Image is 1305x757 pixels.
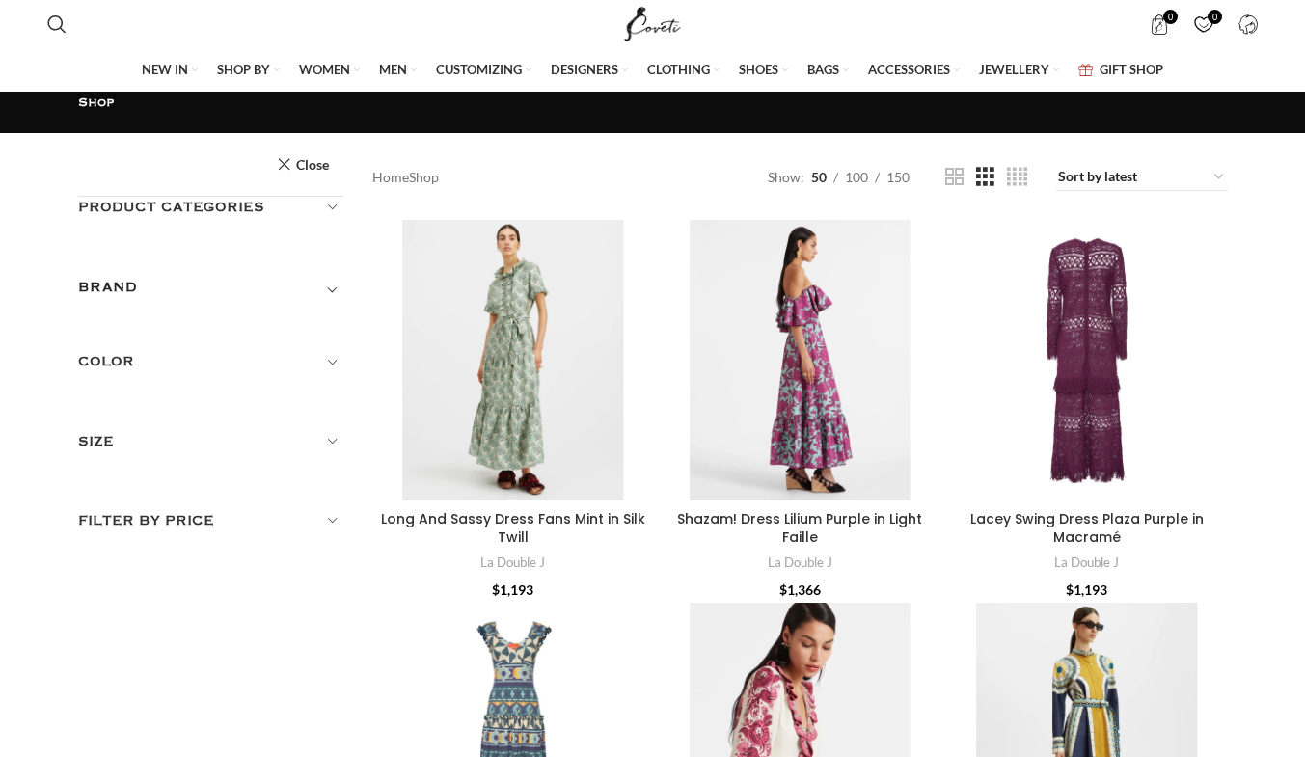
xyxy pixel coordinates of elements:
[1208,10,1222,24] span: 0
[372,167,439,188] nav: Breadcrumb
[379,50,417,91] a: MEN
[217,50,280,91] a: SHOP BY
[1183,5,1223,43] div: My Wishlist
[807,50,849,91] a: BAGS
[299,50,360,91] a: WOMEN
[647,50,720,91] a: CLOTHING
[1066,581,1107,598] bdi: 1,193
[1066,581,1074,598] span: $
[945,165,964,189] a: Grid view 2
[409,167,439,188] span: Shop
[1163,10,1178,24] span: 0
[886,169,910,185] span: 150
[779,581,787,598] span: $
[677,509,922,548] a: Shazam! Dress Lilium Purple in Light Faille
[78,510,344,531] h5: Filter by price
[299,61,350,78] span: WOMEN
[739,61,778,78] span: SHOES
[78,351,344,372] h5: Color
[1078,50,1163,91] a: GIFT SHOP
[1183,5,1223,43] a: 0
[1078,64,1093,76] img: GiftBag
[620,14,685,31] a: Site logo
[868,50,960,91] a: ACCESSORIES
[807,61,839,78] span: BAGS
[38,50,1267,91] div: Main navigation
[492,581,533,598] bdi: 1,193
[768,167,804,188] span: Show
[436,50,531,91] a: CUSTOMIZING
[845,169,868,185] span: 100
[976,165,994,189] a: Grid view 3
[979,61,1049,78] span: JEWELLERY
[551,50,628,91] a: DESIGNERS
[78,276,344,311] div: Toggle filter
[78,197,344,218] h5: Product categories
[78,431,344,452] h5: Size
[970,509,1204,548] a: Lacey Swing Dress Plaza Purple in Macramé
[142,61,188,78] span: NEW IN
[880,167,916,188] a: 150
[436,61,522,78] span: CUSTOMIZING
[372,167,409,188] a: Home
[739,50,788,91] a: SHOES
[78,277,138,298] h5: BRAND
[768,554,832,570] a: La Double J
[1007,165,1027,189] a: Grid view 4
[779,581,821,598] bdi: 1,366
[38,5,76,43] a: Search
[804,167,833,188] a: 50
[551,61,618,78] span: DESIGNERS
[78,93,1228,113] h1: Shop
[979,50,1059,91] a: JEWELLERY
[1054,554,1119,570] a: La Double J
[868,61,950,78] span: ACCESSORIES
[647,61,710,78] span: CLOTHING
[838,167,875,188] a: 100
[381,509,645,548] a: Long And Sassy Dress Fans Mint in Silk Twill
[492,581,500,598] span: $
[379,61,407,78] span: MEN
[277,152,329,176] a: Close
[142,50,198,91] a: NEW IN
[480,554,545,570] a: La Double J
[217,61,270,78] span: SHOP BY
[1056,164,1228,191] select: Shop order
[1139,5,1179,43] a: 0
[1100,61,1163,78] span: GIFT SHOP
[811,169,827,185] span: 50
